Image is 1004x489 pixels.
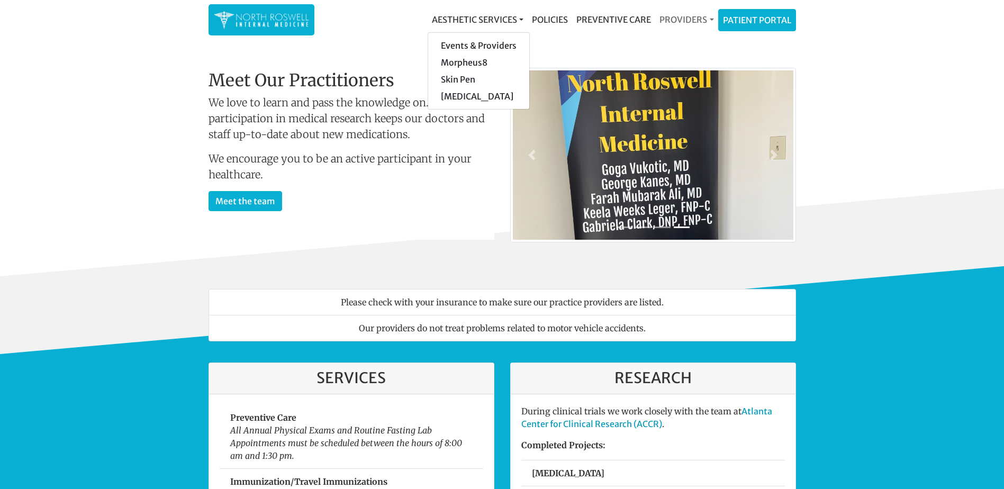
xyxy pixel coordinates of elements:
[428,37,529,54] a: Events & Providers
[209,70,494,90] h2: Meet Our Practitioners
[230,425,462,461] em: All Annual Physical Exams and Routine Fasting Lab Appointments must be scheduled between the hour...
[528,9,572,30] a: Policies
[532,468,604,478] strong: [MEDICAL_DATA]
[209,289,796,315] li: Please check with your insurance to make sure our practice providers are listed.
[719,10,795,31] a: Patient Portal
[209,151,494,183] p: We encourage you to be an active participant in your healthcare.
[655,9,718,30] a: Providers
[214,10,309,30] img: North Roswell Internal Medicine
[521,369,785,387] h3: Research
[428,88,529,105] a: [MEDICAL_DATA]
[209,191,282,211] a: Meet the team
[521,405,785,430] p: During clinical trials we work closely with the team at .
[209,315,796,341] li: Our providers do not treat problems related to motor vehicle accidents.
[220,369,483,387] h3: Services
[428,71,529,88] a: Skin Pen
[572,9,655,30] a: Preventive Care
[521,440,605,450] strong: Completed Projects:
[209,95,494,142] p: We love to learn and pass the knowledge on. Active participation in medical research keeps our do...
[230,412,296,423] strong: Preventive Care
[428,9,528,30] a: Aesthetic Services
[230,476,387,487] strong: Immunization/Travel Immunizations
[521,406,772,429] a: Atlanta Center for Clinical Research (ACCR)
[428,54,529,71] a: Morpheus8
